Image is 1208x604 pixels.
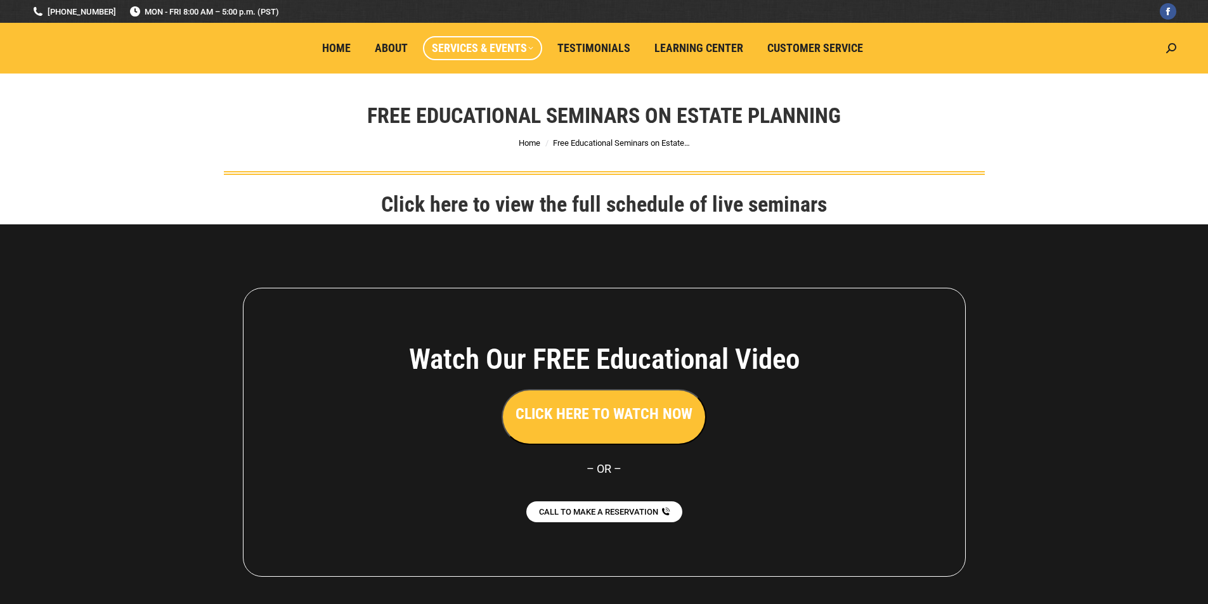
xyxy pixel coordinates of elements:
[516,403,692,425] h3: CLICK HERE TO WATCH NOW
[758,36,872,60] a: Customer Service
[502,408,706,421] a: CLICK HERE TO WATCH NOW
[502,389,706,445] button: CLICK HERE TO WATCH NOW
[366,36,417,60] a: About
[367,101,841,129] h1: Free Educational Seminars on Estate Planning
[375,41,408,55] span: About
[539,508,658,516] span: CALL TO MAKE A RESERVATION
[526,501,682,522] a: CALL TO MAKE A RESERVATION
[767,41,863,55] span: Customer Service
[313,36,360,60] a: Home
[654,41,743,55] span: Learning Center
[519,138,540,148] a: Home
[129,6,279,18] span: MON - FRI 8:00 AM – 5:00 p.m. (PST)
[1160,3,1176,20] a: Facebook page opens in new window
[432,41,533,55] span: Services & Events
[587,462,621,475] span: – OR –
[339,342,870,376] h4: Watch Our FREE Educational Video
[32,6,116,18] a: [PHONE_NUMBER]
[381,191,827,217] a: Click here to view the full schedule of live seminars
[322,41,351,55] span: Home
[549,36,639,60] a: Testimonials
[553,138,690,148] span: Free Educational Seminars on Estate…
[557,41,630,55] span: Testimonials
[646,36,752,60] a: Learning Center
